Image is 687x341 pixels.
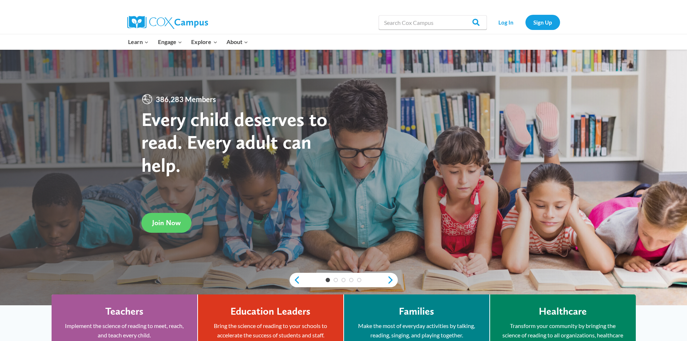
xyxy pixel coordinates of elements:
[290,273,398,287] div: content slider buttons
[290,276,300,284] a: previous
[379,15,487,30] input: Search Cox Campus
[141,213,191,233] a: Join Now
[539,305,587,318] h4: Healthcare
[355,321,479,340] p: Make the most of everyday activities by talking, reading, singing, and playing together.
[490,15,560,30] nav: Secondary Navigation
[158,37,182,47] span: Engage
[490,15,522,30] a: Log In
[191,37,217,47] span: Explore
[105,305,144,318] h4: Teachers
[387,276,398,284] a: next
[127,16,208,29] img: Cox Campus
[124,34,253,49] nav: Primary Navigation
[128,37,149,47] span: Learn
[226,37,248,47] span: About
[230,305,311,318] h4: Education Leaders
[349,278,353,282] a: 4
[152,218,181,227] span: Join Now
[357,278,361,282] a: 5
[326,278,330,282] a: 1
[399,305,434,318] h4: Families
[525,15,560,30] a: Sign Up
[141,108,327,176] strong: Every child deserves to read. Every adult can help.
[342,278,346,282] a: 3
[334,278,338,282] a: 2
[62,321,186,340] p: Implement the science of reading to meet, reach, and teach every child.
[153,93,219,105] span: 386,283 Members
[209,321,333,340] p: Bring the science of reading to your schools to accelerate the success of students and staff.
